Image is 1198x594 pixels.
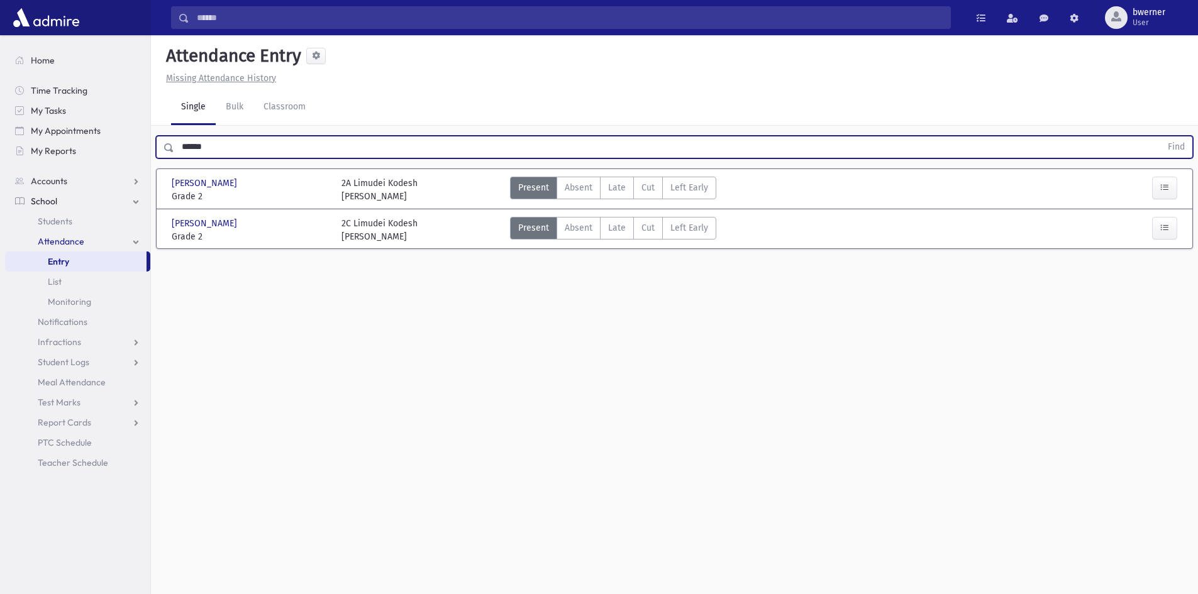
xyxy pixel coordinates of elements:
span: User [1133,18,1165,28]
span: Students [38,216,72,227]
span: PTC Schedule [38,437,92,448]
span: Meal Attendance [38,377,106,388]
a: Student Logs [5,352,150,372]
span: My Tasks [31,105,66,116]
span: Monitoring [48,296,91,307]
button: Find [1160,136,1192,158]
a: Report Cards [5,412,150,432]
a: Meal Attendance [5,372,150,392]
a: Students [5,211,150,231]
div: AttTypes [510,217,716,243]
span: Late [608,221,626,234]
span: Absent [565,181,592,194]
span: Report Cards [38,417,91,428]
span: Left Early [670,181,708,194]
a: Attendance [5,231,150,251]
span: [PERSON_NAME] [172,177,240,190]
span: My Appointments [31,125,101,136]
a: Accounts [5,171,150,191]
a: Home [5,50,150,70]
div: 2C Limudei Kodesh [PERSON_NAME] [341,217,418,243]
span: Present [518,221,549,234]
div: AttTypes [510,177,716,203]
span: Attendance [38,236,84,247]
span: Home [31,55,55,66]
span: Cut [641,221,655,234]
span: List [48,276,62,287]
a: Missing Attendance History [161,73,276,84]
span: bwerner [1133,8,1165,18]
span: Cut [641,181,655,194]
u: Missing Attendance History [166,73,276,84]
a: Test Marks [5,392,150,412]
span: Teacher Schedule [38,457,108,468]
span: Test Marks [38,397,80,408]
span: Late [608,181,626,194]
span: Notifications [38,316,87,327]
a: PTC Schedule [5,432,150,453]
span: Infractions [38,336,81,348]
a: My Tasks [5,101,150,121]
span: Left Early [670,221,708,234]
a: My Reports [5,141,150,161]
h5: Attendance Entry [161,45,301,67]
a: Notifications [5,312,150,332]
a: Time Tracking [5,80,150,101]
a: Monitoring [5,292,150,312]
span: Present [518,181,549,194]
div: 2A Limudei Kodesh [PERSON_NAME] [341,177,418,203]
span: Time Tracking [31,85,87,96]
a: Entry [5,251,147,272]
a: Bulk [216,90,253,125]
a: List [5,272,150,292]
a: Infractions [5,332,150,352]
span: Grade 2 [172,230,329,243]
img: AdmirePro [10,5,82,30]
a: Classroom [253,90,316,125]
span: [PERSON_NAME] [172,217,240,230]
a: My Appointments [5,121,150,141]
span: Student Logs [38,356,89,368]
span: School [31,195,57,207]
span: Grade 2 [172,190,329,203]
a: Single [171,90,216,125]
a: School [5,191,150,211]
span: My Reports [31,145,76,157]
span: Entry [48,256,69,267]
input: Search [189,6,950,29]
span: Absent [565,221,592,234]
a: Teacher Schedule [5,453,150,473]
span: Accounts [31,175,67,187]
